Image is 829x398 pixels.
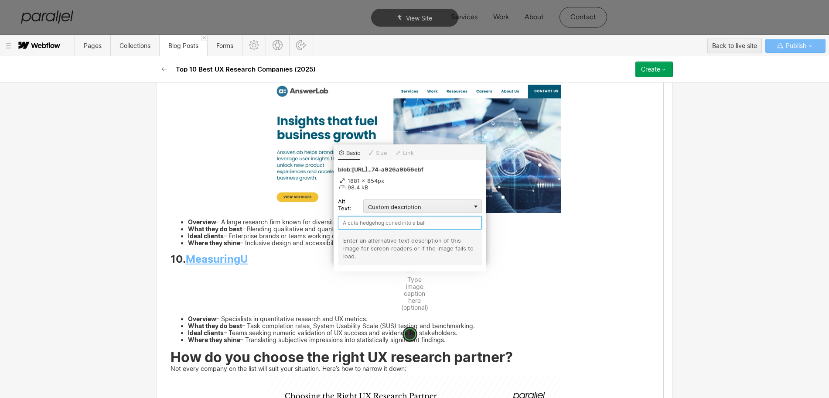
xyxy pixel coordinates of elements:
a: Close 'Blog Posts' tab [201,35,207,41]
li: – Task completion rates, System Usability Scale (SUS) testing and benchmarking. [188,323,659,329]
strong: Ideal clients [188,329,224,336]
div: Alt Text: [338,198,360,212]
strong: Overview [188,218,216,226]
span: Pages [84,42,102,49]
strong: 9. [171,70,180,83]
span: Forms [216,42,233,49]
span: View Site [406,14,432,22]
li: – Blending qualitative and quantitative methods to test products at scale. [188,226,659,233]
div: Size [376,148,387,157]
li: – A large research firm known for diversity research and inclusion insights. [188,219,659,226]
strong: Ideal clients [188,232,224,240]
span: Blog Posts [168,42,198,49]
div: Basic [346,148,360,157]
input: A cute hedgehog curled into a ball [338,216,482,230]
li: – Inclusive design and accessibility testing across demographics. [188,240,659,247]
span: Collections [119,42,150,49]
button: Publish [765,39,826,53]
figcaption: Type image caption here (optional) [401,276,428,311]
div: 98.4 kB [338,184,482,190]
strong: Where they shine [188,239,240,247]
li: – Teams seeking numeric validation of UX success and evidence for stakeholders. [188,329,659,336]
strong: What they do best [188,322,242,329]
div: Link [403,148,414,157]
strong: How do you choose the right UX research partner? [171,349,513,366]
strong: 10. [171,253,186,265]
li: – Enterprise brands or teams working on global inclusivity. [188,233,659,240]
strong: Overview [188,315,216,323]
p: Not every company on the list will suit your situation. Here’s how to narrow it down: [171,367,659,372]
a: AnswerLab [180,70,238,83]
li: – Specialists in quantitative research and UX metrics. [188,316,659,323]
a: MeasuringU [186,253,248,265]
strong: Where they shine [188,336,240,343]
label: blob:[URL]…74-a926a9b56ebf [338,166,482,173]
div: 1881 x 854px [338,177,482,184]
li: – Translating subjective impressions into statistically significant findings. [188,336,659,343]
div: Enter an alternative text description of this image for screen readers or if the image fails to l... [343,237,477,260]
span: Publish [784,39,806,52]
button: Back to live site [707,38,762,53]
img: AnswerLab [268,85,561,213]
strong: What they do best [188,225,242,233]
div: Back to live site [712,39,757,52]
h2: Top 10 Best UX Research Companies (2025) [176,67,316,72]
button: Create [635,62,673,77]
div: Custom description [363,199,482,213]
div: Create [641,66,660,73]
